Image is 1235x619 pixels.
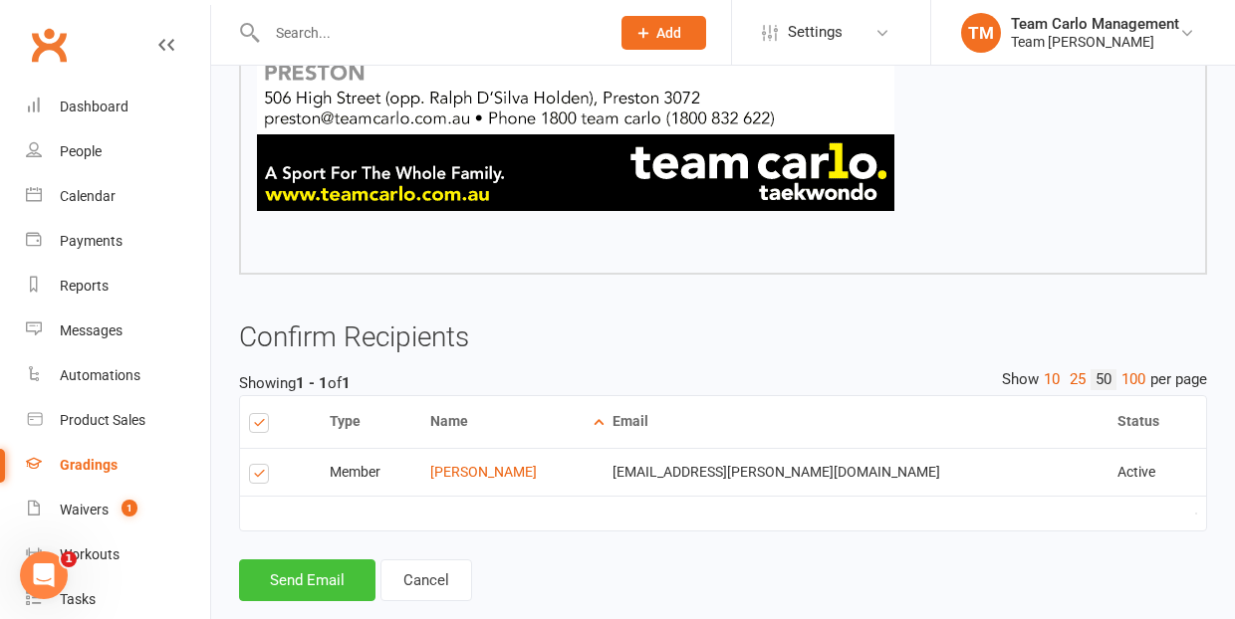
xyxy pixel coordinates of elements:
[1039,369,1065,390] a: 10
[60,99,128,114] div: Dashboard
[1065,369,1091,390] a: 25
[604,396,1109,447] th: Email
[1116,369,1150,390] a: 100
[613,464,940,480] span: [EMAIL_ADDRESS][PERSON_NAME][DOMAIN_NAME]
[430,464,537,480] a: [PERSON_NAME]
[60,278,109,294] div: Reports
[26,398,210,443] a: Product Sales
[239,559,375,601] button: Send Email
[60,233,123,249] div: Payments
[26,85,210,129] a: Dashboard
[1091,369,1116,390] a: 50
[60,412,145,428] div: Product Sales
[24,20,74,70] a: Clubworx
[380,559,472,601] button: Cancel
[26,264,210,309] a: Reports
[122,500,137,516] span: 1
[26,309,210,353] a: Messages
[961,13,1001,53] div: TM
[26,443,210,488] a: Gradings
[321,396,421,447] th: Type
[26,129,210,174] a: People
[60,502,109,517] div: Waivers
[1109,448,1206,496] td: Active
[1002,369,1207,390] div: Show per page
[26,488,210,532] a: Waivers 1
[342,374,351,392] strong: 1
[1109,396,1206,447] th: Status
[60,546,120,562] div: Workouts
[60,188,116,204] div: Calendar
[1011,15,1179,33] div: Team Carlo Management
[20,551,68,599] iframe: Intercom live chat
[26,174,210,219] a: Calendar
[296,374,328,392] strong: 1 - 1
[60,367,140,383] div: Automations
[321,448,421,496] td: Member
[239,371,1207,395] div: Showing of
[1011,33,1179,51] div: Team [PERSON_NAME]
[421,396,604,447] th: Name
[239,322,1207,353] h3: Confirm Recipients
[656,25,681,41] span: Add
[61,551,77,567] span: 1
[60,322,123,338] div: Messages
[26,353,210,398] a: Automations
[60,457,118,473] div: Gradings
[261,19,596,47] input: Search...
[26,532,210,577] a: Workouts
[26,219,210,264] a: Payments
[788,10,843,55] span: Settings
[60,143,102,159] div: People
[60,591,96,607] div: Tasks
[621,16,706,50] button: Add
